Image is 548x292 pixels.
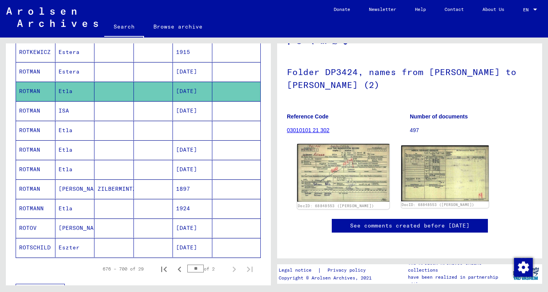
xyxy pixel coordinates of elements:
mat-cell: ROTOV [16,219,55,238]
mat-cell: ROTKEWICZ [16,43,55,62]
mat-cell: ROTMAN [16,179,55,199]
mat-cell: [PERSON_NAME] [55,219,95,238]
a: See comments created before [DATE] [350,222,470,230]
img: yv_logo.png [511,264,541,283]
div: of 2 [187,265,226,272]
mat-cell: ISA [55,101,95,120]
b: Reference Code [287,113,329,120]
mat-cell: [DATE] [173,160,212,179]
button: Next page [226,261,242,277]
mat-cell: ROTMANN [16,199,55,218]
p: Copyright © Arolsen Archives, 2021 [279,274,375,281]
mat-cell: Etla [55,82,95,101]
mat-cell: ROTMAN [16,62,55,81]
mat-cell: Estera [55,62,95,81]
p: have been realized in partnership with [408,274,509,288]
img: Arolsen_neg.svg [6,7,98,27]
mat-cell: Etla [55,121,95,140]
a: 03010101 21 302 [287,127,329,133]
a: Privacy policy [321,266,375,274]
p: 497 [410,126,532,134]
mat-cell: [PERSON_NAME] [55,179,95,199]
img: Change consent [514,258,533,277]
a: Search [104,17,144,38]
mat-cell: [DATE] [173,140,212,159]
b: Number of documents [410,113,468,120]
p: The Arolsen Archives online collections [408,260,509,274]
button: Previous page [172,261,187,277]
mat-cell: 1915 [173,43,212,62]
a: Browse archive [144,17,212,36]
mat-cell: ROTMAN [16,82,55,101]
mat-cell: ROTMAN [16,140,55,159]
h1: Folder DP3424, names from [PERSON_NAME] to [PERSON_NAME] (2) [287,54,532,101]
mat-cell: Eszter [55,238,95,257]
mat-cell: [DATE] [173,101,212,120]
mat-cell: ROTMAN [16,160,55,179]
button: Last page [242,261,258,277]
mat-cell: [DATE] [173,238,212,257]
button: First page [156,261,172,277]
mat-cell: ROTSCHILD [16,238,55,257]
img: 002.jpg [401,145,489,201]
mat-cell: Etla [55,140,95,159]
mat-cell: ZILBERMINTZ [94,179,134,199]
mat-cell: [DATE] [173,219,212,238]
mat-cell: [DATE] [173,62,212,81]
mat-cell: Etla [55,160,95,179]
mat-cell: Etla [55,199,95,218]
a: DocID: 68848553 ([PERSON_NAME]) [402,202,474,207]
img: 001.jpg [297,144,389,202]
mat-cell: ROTMAN [16,101,55,120]
a: Legal notice [279,266,318,274]
span: EN [523,7,532,13]
mat-cell: [DATE] [173,82,212,101]
div: 676 – 700 of 29 [103,265,144,272]
mat-cell: ROTMAN [16,121,55,140]
mat-cell: 1924 [173,199,212,218]
a: DocID: 68848553 ([PERSON_NAME]) [298,204,374,208]
div: | [279,266,375,274]
mat-cell: Estera [55,43,95,62]
mat-cell: 1897 [173,179,212,199]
